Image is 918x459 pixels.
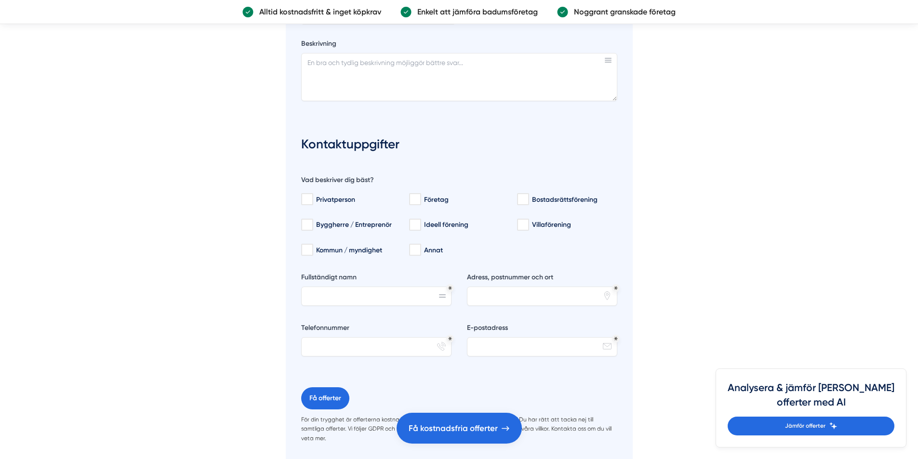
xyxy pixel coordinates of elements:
label: Telefonnummer [301,323,452,335]
span: Få kostnadsfria offerter [409,422,498,435]
div: Obligatoriskt [614,337,618,341]
p: Noggrant granskade företag [568,6,676,18]
input: Bostadsrättsförening [517,195,528,204]
label: Adress, postnummer och ort [467,273,617,285]
a: Få kostnadsfria offerter [397,413,522,444]
button: Få offerter [301,387,349,409]
label: Beskrivning [301,39,617,51]
input: Kommun / myndighet [301,245,312,255]
input: Annat [409,245,420,255]
h5: Vad beskriver dig bäst? [301,175,374,187]
input: Villaförening [517,220,528,230]
input: Byggherre / Entreprenör [301,220,312,230]
label: E-postadress [467,323,617,335]
span: Jämför offerter [785,421,825,431]
input: Ideell förening [409,220,420,230]
h3: Kontaktuppgifter [301,132,617,159]
p: Enkelt att jämföra badumsföretag [412,6,538,18]
h4: Analysera & jämför [PERSON_NAME] offerter med AI [728,380,894,417]
p: För din trygghet är offerterna kostnadsfria och du förbinder du dig inte till något. Du har rätt ... [301,415,617,443]
label: Fullständigt namn [301,273,452,285]
input: Företag [409,195,420,204]
a: Jämför offerter [728,417,894,435]
div: Obligatoriskt [448,337,452,341]
p: Alltid kostnadsfritt & inget köpkrav [253,6,381,18]
div: Obligatoriskt [614,286,618,290]
input: Privatperson [301,195,312,204]
div: Obligatoriskt [448,286,452,290]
